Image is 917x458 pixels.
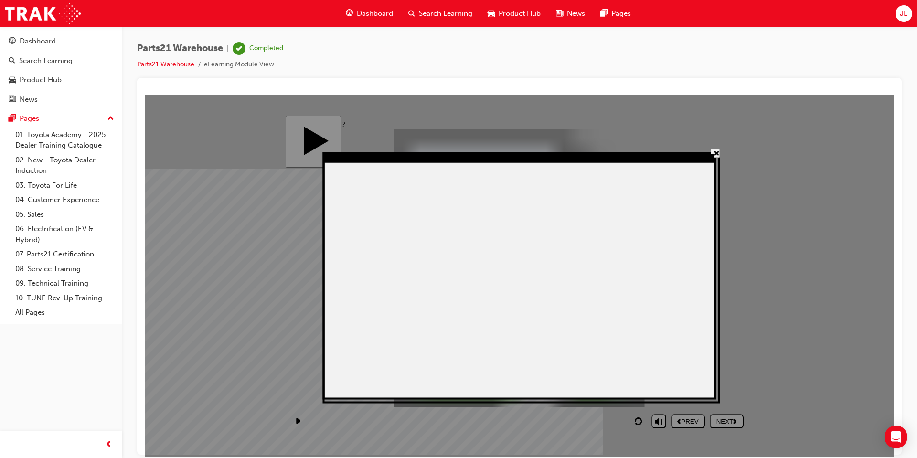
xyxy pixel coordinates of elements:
a: guage-iconDashboard [338,4,401,23]
span: news-icon [9,96,16,104]
span: pages-icon [600,8,608,20]
a: 05. Sales [11,207,118,222]
button: JL [896,5,912,22]
span: search-icon [408,8,415,20]
img: Trak [5,3,81,24]
button: DashboardSearch LearningProduct HubNews [4,31,118,110]
a: pages-iconPages [593,4,639,23]
div: Completed [249,44,283,53]
span: Parts21 Warehouse [137,43,223,54]
span: Product Hub [499,8,541,19]
div: News [20,94,38,105]
span: car-icon [9,76,16,85]
div: Product Hub [20,75,62,85]
span: guage-icon [346,8,353,20]
span: up-icon [107,113,114,125]
a: 04. Customer Experience [11,192,118,207]
a: search-iconSearch Learning [401,4,480,23]
a: car-iconProduct Hub [480,4,548,23]
div: Open Intercom Messenger [885,426,907,448]
a: News [4,91,118,108]
div: Search Learning [19,55,73,66]
a: 10. TUNE Rev-Up Training [11,291,118,306]
a: 01. Toyota Academy - 2025 Dealer Training Catalogue [11,128,118,153]
span: pages-icon [9,115,16,123]
button: Close [566,53,576,63]
span: | [227,43,229,54]
a: Dashboard [4,32,118,50]
span: Search Learning [419,8,472,19]
a: Search Learning [4,52,118,70]
a: 03. Toyota For Life [11,178,118,193]
span: news-icon [556,8,563,20]
span: News [567,8,585,19]
div: Pages [20,113,39,124]
span: JL [900,8,907,19]
a: Parts21 Warehouse [137,60,194,68]
span: search-icon [9,57,15,65]
a: 09. Technical Training [11,276,118,291]
span: car-icon [488,8,495,20]
a: 08. Service Training [11,262,118,277]
span: guage-icon [9,37,16,46]
a: All Pages [11,305,118,320]
button: Pages [4,110,118,128]
a: news-iconNews [548,4,593,23]
a: 06. Electrification (EV & Hybrid) [11,222,118,247]
span: Pages [611,8,631,19]
span: prev-icon [105,439,112,451]
span: Dashboard [357,8,393,19]
a: 02. New - Toyota Dealer Induction [11,153,118,178]
a: 07. Parts21 Certification [11,247,118,262]
div: Dashboard [20,36,56,47]
span: learningRecordVerb_COMPLETE-icon [233,42,245,55]
a: Product Hub [4,71,118,89]
li: eLearning Module View [204,59,274,70]
svg: ' + [570,56,575,61]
